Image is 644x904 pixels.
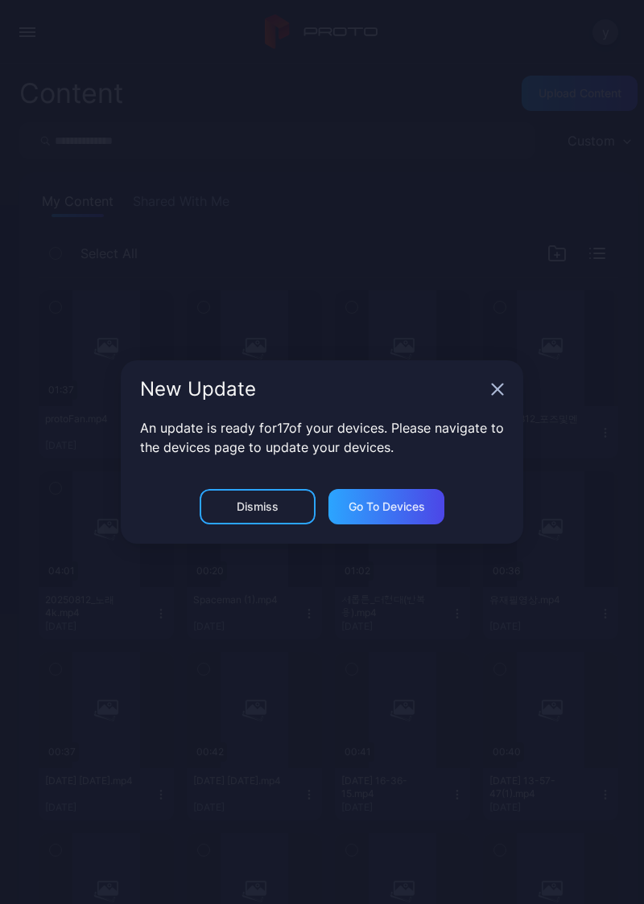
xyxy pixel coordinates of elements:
[328,489,444,524] button: Go to devices
[237,500,279,513] div: Dismiss
[140,418,504,457] p: An update is ready for 17 of your devices. Please navigate to the devices page to update your dev...
[349,500,425,513] div: Go to devices
[140,380,485,399] div: New Update
[200,489,316,524] button: Dismiss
